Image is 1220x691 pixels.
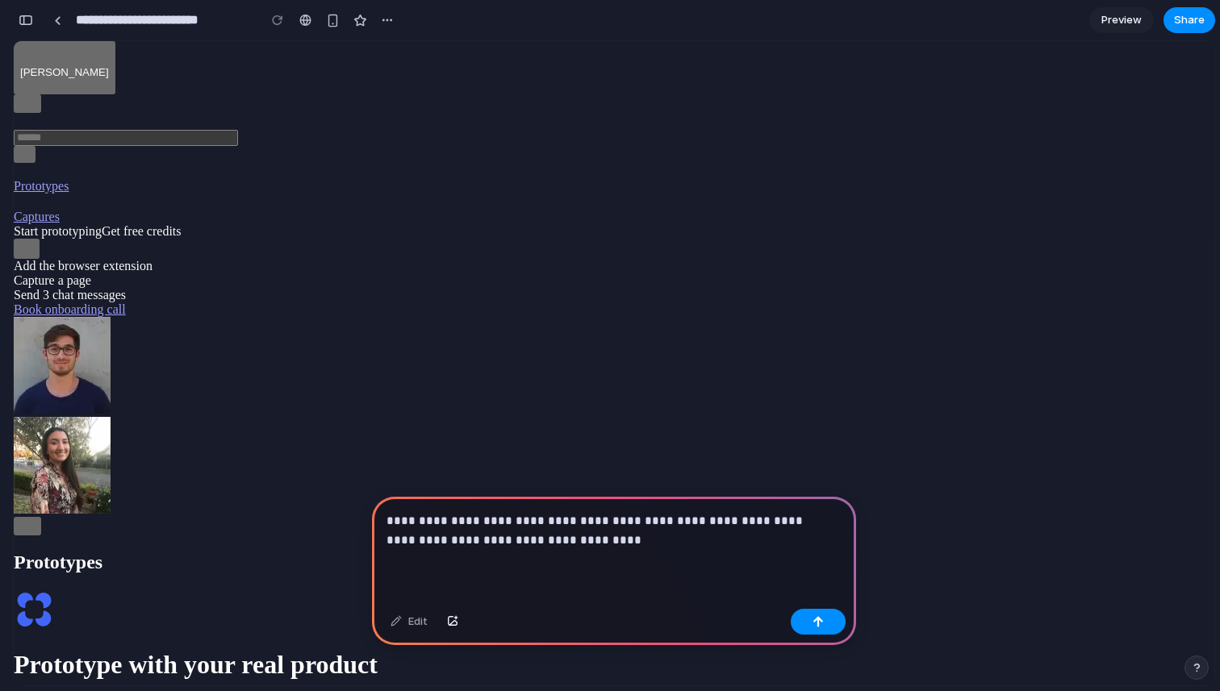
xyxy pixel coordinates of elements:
span: Get free credits [88,183,168,197]
a: Preview [1089,7,1154,33]
span: [PERSON_NAME] [6,25,95,37]
span: Preview [1101,12,1142,28]
button: Share [1164,7,1215,33]
span: Share [1174,12,1205,28]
